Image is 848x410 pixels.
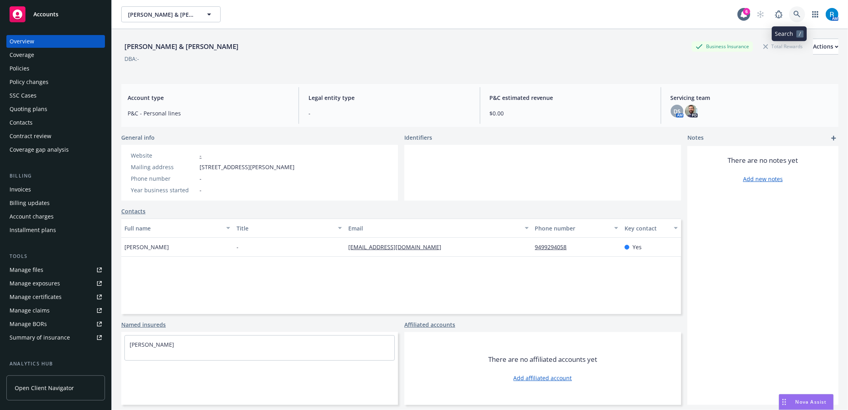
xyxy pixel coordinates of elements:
[6,143,105,156] a: Coverage gap analysis
[348,224,520,232] div: Email
[10,318,47,330] div: Manage BORs
[759,41,807,51] div: Total Rewards
[6,277,105,290] a: Manage exposures
[633,243,642,251] span: Yes
[6,103,105,115] a: Quoting plans
[128,10,197,19] span: [PERSON_NAME] & [PERSON_NAME]
[687,133,704,143] span: Notes
[10,143,69,156] div: Coverage gap analysis
[779,394,789,410] div: Drag to move
[10,331,70,344] div: Summary of insurance
[743,8,750,15] div: 6
[10,291,62,303] div: Manage certificates
[829,133,838,143] a: add
[200,163,295,171] span: [STREET_ADDRESS][PERSON_NAME]
[813,39,838,55] button: Actions
[6,197,105,209] a: Billing updates
[673,107,681,115] span: DS
[130,341,174,348] a: [PERSON_NAME]
[10,130,51,143] div: Contract review
[10,210,54,223] div: Account charges
[6,62,105,75] a: Policies
[807,6,823,22] a: Switch app
[779,394,834,410] button: Nova Assist
[6,49,105,61] a: Coverage
[6,116,105,129] a: Contacts
[743,175,783,183] a: Add new notes
[728,156,798,165] span: There are no notes yet
[200,152,202,159] a: -
[121,133,155,142] span: General info
[671,94,832,102] span: Servicing team
[514,374,572,382] a: Add affiliated account
[404,133,432,142] span: Identifiers
[124,224,221,232] div: Full name
[309,94,470,102] span: Legal entity type
[237,224,334,232] div: Title
[121,219,233,238] button: Full name
[404,320,455,329] a: Affiliated accounts
[10,183,31,196] div: Invoices
[6,224,105,236] a: Installment plans
[692,41,753,51] div: Business Insurance
[532,219,621,238] button: Phone number
[121,207,146,215] a: Contacts
[200,186,202,194] span: -
[535,224,609,232] div: Phone number
[15,384,74,392] span: Open Client Navigator
[6,318,105,330] a: Manage BORs
[121,6,221,22] button: [PERSON_NAME] & [PERSON_NAME]
[6,89,105,102] a: SSC Cases
[345,219,532,238] button: Email
[6,172,105,180] div: Billing
[10,76,49,88] div: Policy changes
[685,105,698,117] img: photo
[124,243,169,251] span: [PERSON_NAME]
[6,183,105,196] a: Invoices
[796,398,827,405] span: Nova Assist
[6,331,105,344] a: Summary of insurance
[200,174,202,183] span: -
[621,219,681,238] button: Key contact
[625,224,669,232] div: Key contact
[10,49,34,61] div: Coverage
[753,6,768,22] a: Start snowing
[6,35,105,48] a: Overview
[6,76,105,88] a: Policy changes
[771,6,787,22] a: Report a Bug
[10,264,43,276] div: Manage files
[6,360,105,368] div: Analytics hub
[10,89,37,102] div: SSC Cases
[535,243,573,251] a: 9499294058
[131,186,196,194] div: Year business started
[10,304,50,317] div: Manage claims
[6,210,105,223] a: Account charges
[121,41,242,52] div: [PERSON_NAME] & [PERSON_NAME]
[10,277,60,290] div: Manage exposures
[10,103,47,115] div: Quoting plans
[309,109,470,117] span: -
[121,320,166,329] a: Named insureds
[233,219,345,238] button: Title
[6,130,105,143] a: Contract review
[10,62,29,75] div: Policies
[33,11,58,18] span: Accounts
[10,197,50,209] div: Billing updates
[6,304,105,317] a: Manage claims
[488,355,597,364] span: There are no affiliated accounts yet
[131,174,196,183] div: Phone number
[128,94,289,102] span: Account type
[6,291,105,303] a: Manage certificates
[131,163,196,171] div: Mailing address
[10,116,33,129] div: Contacts
[826,8,838,21] img: photo
[237,243,239,251] span: -
[789,6,805,22] a: Search
[490,94,651,102] span: P&C estimated revenue
[348,243,448,251] a: [EMAIL_ADDRESS][DOMAIN_NAME]
[128,109,289,117] span: P&C - Personal lines
[124,55,139,63] div: DBA: -
[6,252,105,260] div: Tools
